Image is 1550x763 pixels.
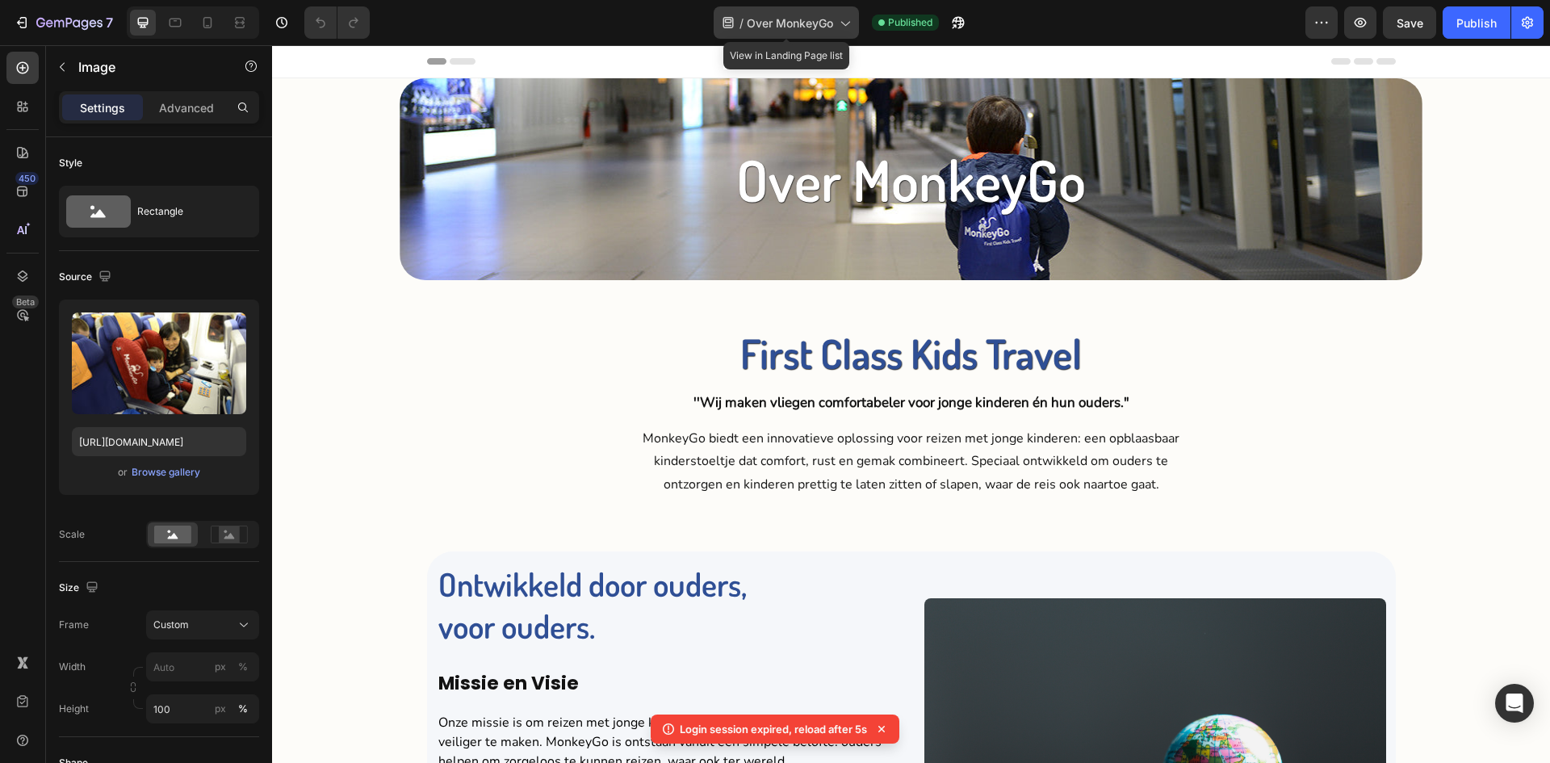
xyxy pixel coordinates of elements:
h2: Ontwikkeld door ouders, voor ouders. [165,516,626,603]
div: 450 [15,172,39,185]
div: Undo/Redo [304,6,370,39]
label: Height [59,702,89,716]
div: Size [59,577,102,599]
h2: Missie en Visie [165,623,626,654]
div: Beta [12,296,39,308]
h2: First Class Kids Travel [329,280,949,336]
div: px [215,702,226,716]
p: Login session expired, reload after 5s [680,721,867,737]
button: Custom [146,610,259,639]
label: Frame [59,618,89,632]
label: Width [59,660,86,674]
span: Published [888,15,932,30]
p: 7 [106,13,113,32]
button: % [211,699,230,719]
button: Browse gallery [131,464,201,480]
input: px% [146,694,259,723]
button: % [211,657,230,677]
button: px [233,657,253,677]
div: Browse gallery [132,465,200,480]
p: Image [78,57,216,77]
div: Rectangle [137,193,236,230]
input: https://example.com/image.jpg [72,427,246,456]
span: Custom [153,618,189,632]
button: Publish [1443,6,1510,39]
button: Save [1383,6,1436,39]
iframe: Design area [272,45,1550,763]
span: Over MonkeyGo [747,15,833,31]
p: MonkeyGo biedt een innovatieve oplossing voor reizen met jonge kinderen: een opblaasbaar kinderst... [362,382,916,451]
span: Onze missie is om reizen met jonge kinderen eenvoudiger, comfortabeler en veiliger te maken. Monk... [166,669,610,725]
div: Publish [1456,15,1497,31]
p: Settings [80,99,125,116]
div: Style [59,156,82,170]
span: or [118,463,128,482]
div: % [238,660,248,674]
p: ''Wij maken vliegen comfortabeler voor jonge kinderen én hun ouders." [331,346,948,371]
div: % [238,702,248,716]
div: Scale [59,527,85,542]
div: Source [59,266,115,288]
span: / [739,15,744,31]
button: px [233,699,253,719]
div: px [215,660,226,674]
button: 7 [6,6,120,39]
span: Save [1397,16,1423,30]
img: preview-image [72,312,246,414]
input: px% [146,652,259,681]
div: Open Intercom Messenger [1495,684,1534,723]
p: Advanced [159,99,214,116]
